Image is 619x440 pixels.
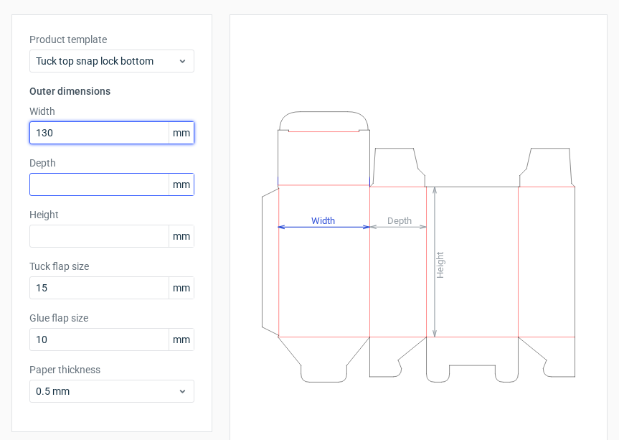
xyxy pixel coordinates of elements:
tspan: Width [311,215,335,225]
span: mm [169,329,194,350]
span: mm [169,174,194,195]
span: mm [169,225,194,247]
h3: Outer dimensions [29,84,194,98]
label: Glue flap size [29,311,194,325]
tspan: Depth [387,215,412,225]
span: Tuck top snap lock bottom [36,54,177,68]
span: mm [169,122,194,144]
label: Depth [29,156,194,170]
label: Paper thickness [29,362,194,377]
label: Product template [29,32,194,47]
span: 0.5 mm [36,384,177,398]
span: mm [169,277,194,299]
label: Tuck flap size [29,259,194,273]
label: Height [29,207,194,222]
tspan: Height [435,251,445,278]
label: Width [29,104,194,118]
